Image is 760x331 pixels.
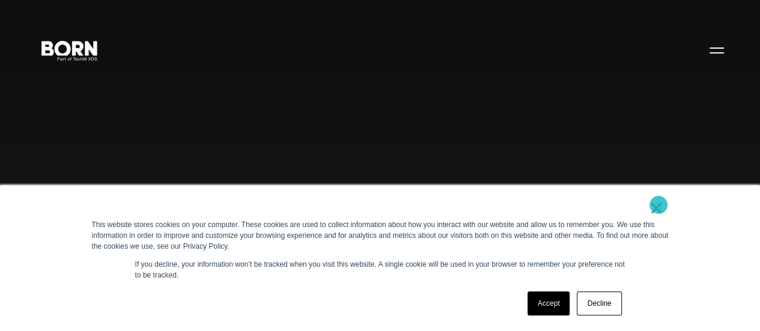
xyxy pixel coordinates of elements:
button: Open [702,37,731,62]
div: This website stores cookies on your computer. These cookies are used to collect information about... [92,219,669,252]
p: If you decline, your information won’t be tracked when you visit this website. A single cookie wi... [135,259,625,281]
a: × [649,202,664,213]
a: Decline [577,291,621,315]
a: Accept [527,291,570,315]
